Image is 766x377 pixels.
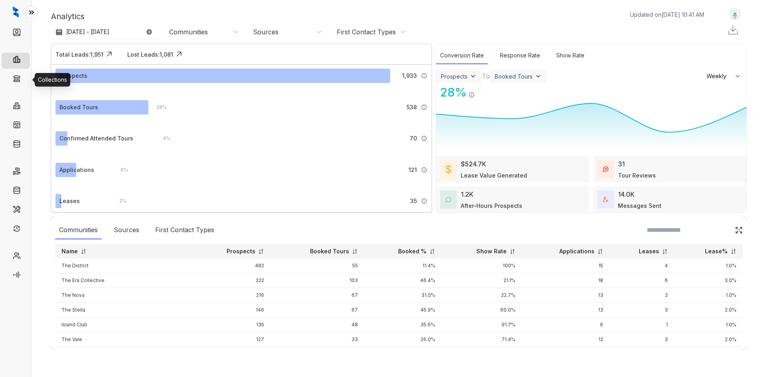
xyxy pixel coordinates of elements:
div: 4 % [155,134,170,143]
img: UserAvatar [729,10,740,18]
span: 35 [410,197,417,205]
td: 48 [270,318,364,332]
p: Analytics [51,10,85,22]
td: 1 [610,318,674,332]
td: 103 [270,273,364,288]
img: sorting [258,249,264,255]
td: 46.4% [364,273,441,288]
img: Click Icon [475,85,487,97]
img: TotalFum [603,197,608,202]
td: 100% [442,259,522,273]
p: Booked Tours [310,247,349,255]
div: 2 % [111,197,126,205]
div: Messages Sent [618,201,661,210]
img: logo [13,6,19,18]
p: Booked % [398,247,426,255]
p: Lease% [705,247,728,255]
li: Rent Collections [2,164,30,180]
td: 135 [193,318,270,332]
td: 3.0% [674,273,743,288]
td: 91.7% [442,318,522,332]
img: Download [727,24,739,36]
td: The Grove [GEOGRAPHIC_DATA] [55,347,193,362]
td: 71.4% [442,332,522,347]
li: Collections [2,72,30,88]
img: sorting [352,249,358,255]
td: 6 [522,347,610,362]
img: LeaseValue [446,164,451,174]
td: The Era Collective [55,273,193,288]
li: Units [2,118,30,134]
td: 4.0% [674,347,743,362]
div: After-Hours Prospects [461,201,522,210]
td: 146 [193,303,270,318]
button: [DATE] - [DATE] [51,25,159,39]
div: Confirmed Attended Tours [59,134,133,143]
div: Sources [253,28,278,36]
div: Response Rate [496,47,544,64]
td: 26.0% [364,332,441,347]
div: Sources [110,221,143,239]
td: 67 [270,288,364,303]
div: 6 % [113,166,128,174]
td: 60.0% [442,303,522,318]
div: Conversion Rate [436,47,488,64]
div: Lost Leads: 1,081 [127,50,173,59]
img: Click Icon [173,48,185,60]
div: Communities [169,28,208,36]
img: sorting [597,249,603,255]
p: Updated on [DATE] 10:41 AM [630,10,704,19]
div: 28 % [436,83,467,101]
button: Weekly [702,69,746,83]
td: 78 [193,347,270,362]
div: Prospects [441,73,468,80]
p: Applications [559,247,594,255]
li: Communities [2,99,30,115]
p: Leases [639,247,659,255]
div: $524.7K [461,159,486,169]
img: Info [421,135,427,142]
td: 18 [522,273,610,288]
td: 11.4% [364,259,441,273]
div: Prospects [59,71,87,80]
td: 127 [193,332,270,347]
td: 7.7% [364,347,441,362]
td: The Stella [55,303,193,318]
td: 6 [270,347,364,362]
p: Name [61,247,78,255]
div: First Contact Types [337,28,396,36]
img: SearchIcon [718,227,725,233]
td: 67 [270,303,364,318]
td: 2.0% [674,303,743,318]
td: The Vale [55,332,193,347]
td: 35.6% [364,318,441,332]
td: 100% [442,347,522,362]
div: Leases [59,197,80,205]
td: 1.0% [674,259,743,273]
div: Booked Tours [59,103,98,112]
td: The Nova [55,288,193,303]
li: Voice AI [2,268,30,284]
td: 13 [522,303,610,318]
img: Info [421,73,427,79]
td: 3 [610,332,674,347]
td: 45.9% [364,303,441,318]
td: 3 [610,347,674,362]
td: 55 [270,259,364,273]
td: 216 [193,288,270,303]
img: TourReviews [603,166,608,172]
li: Leads [2,26,30,41]
img: ViewFilterArrow [469,72,477,80]
img: Info [421,198,427,204]
img: Click Icon [735,226,743,234]
td: 33 [270,332,364,347]
td: 1.0% [674,288,743,303]
div: Total Leads: 1,951 [55,50,103,59]
td: 2 [610,288,674,303]
td: Island Club [55,318,193,332]
li: Renewals [2,222,30,238]
td: 3 [610,303,674,318]
div: 1.2K [461,189,474,199]
td: 22.7% [442,288,522,303]
div: Tour Reviews [618,171,656,180]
